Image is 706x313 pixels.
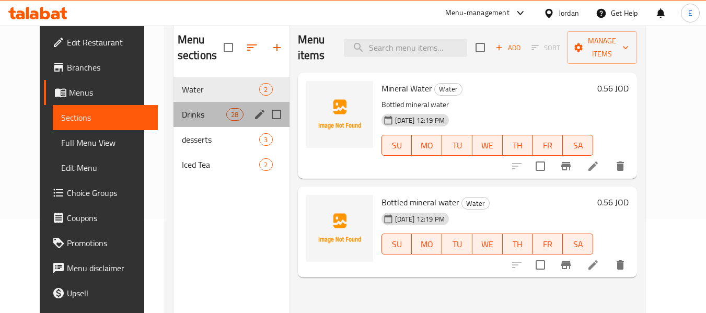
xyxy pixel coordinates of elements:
a: Edit menu item [587,160,599,172]
div: Water [461,197,490,210]
span: 28 [227,110,242,120]
span: FR [537,138,559,153]
button: edit [252,107,268,122]
span: desserts [182,133,260,146]
h6: 0.56 JOD [597,195,629,210]
span: WE [477,138,499,153]
span: Promotions [67,237,149,249]
button: TH [503,135,533,156]
p: Bottled mineral water [381,98,593,111]
span: Sort sections [239,35,264,60]
img: Bottled mineral water [306,195,373,262]
button: MO [412,234,442,254]
span: Select to update [529,155,551,177]
div: Water [434,83,462,96]
span: TH [507,138,529,153]
span: TH [507,237,529,252]
button: delete [608,252,633,277]
a: Edit Menu [53,155,158,180]
span: Manage items [575,34,629,61]
h6: 0.56 JOD [597,81,629,96]
span: Mineral Water [381,80,432,96]
input: search [344,39,467,57]
button: FR [533,234,563,254]
a: Menus [44,80,158,105]
span: [DATE] 12:19 PM [391,115,449,125]
span: SU [386,138,408,153]
span: Choice Groups [67,187,149,199]
a: Full Menu View [53,130,158,155]
a: Branches [44,55,158,80]
button: SU [381,135,412,156]
nav: Menu sections [173,73,290,181]
span: Menu disclaimer [67,262,149,274]
span: Water [435,83,462,95]
button: SU [381,234,412,254]
span: Select section [469,37,491,59]
button: FR [533,135,563,156]
div: items [226,108,243,121]
span: Sections [61,111,149,124]
button: Branch-specific-item [553,252,578,277]
a: Sections [53,105,158,130]
button: Branch-specific-item [553,154,578,179]
span: Water [462,198,489,210]
button: delete [608,154,633,179]
span: Water [182,83,260,96]
div: Jordan [559,7,579,19]
span: Drinks [182,108,226,121]
span: Select all sections [217,37,239,59]
a: Promotions [44,230,158,256]
span: Coupons [67,212,149,224]
button: SA [563,135,593,156]
span: MO [416,237,438,252]
button: WE [472,135,503,156]
span: WE [477,237,499,252]
button: MO [412,135,442,156]
span: Upsell [67,287,149,299]
span: [DATE] 12:19 PM [391,214,449,224]
button: TH [503,234,533,254]
span: MO [416,138,438,153]
div: Iced Tea2 [173,152,290,177]
div: Water2 [173,77,290,102]
span: SU [386,237,408,252]
span: 2 [260,85,272,95]
span: SA [567,138,589,153]
span: 2 [260,160,272,170]
a: Edit menu item [587,259,599,271]
span: Edit Restaurant [67,36,149,49]
button: TU [442,135,472,156]
span: Branches [67,61,149,74]
span: E [688,7,692,19]
h2: Menu sections [178,32,224,63]
div: Menu-management [445,7,510,19]
span: Select section first [525,40,567,56]
a: Edit Restaurant [44,30,158,55]
span: TU [446,138,468,153]
span: 3 [260,135,272,145]
a: Menu disclaimer [44,256,158,281]
button: TU [442,234,472,254]
span: FR [537,237,559,252]
span: Add [494,42,522,54]
button: Manage items [567,31,637,64]
span: TU [446,237,468,252]
h2: Menu items [298,32,331,63]
a: Upsell [44,281,158,306]
span: Bottled mineral water [381,194,459,210]
button: SA [563,234,593,254]
div: desserts3 [173,127,290,152]
span: Full Menu View [61,136,149,149]
img: Mineral Water [306,81,373,148]
div: items [259,83,272,96]
span: Menus [69,86,149,99]
span: Select to update [529,254,551,276]
div: Iced Tea [182,158,260,171]
a: Coupons [44,205,158,230]
span: Edit Menu [61,161,149,174]
button: Add [491,40,525,56]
